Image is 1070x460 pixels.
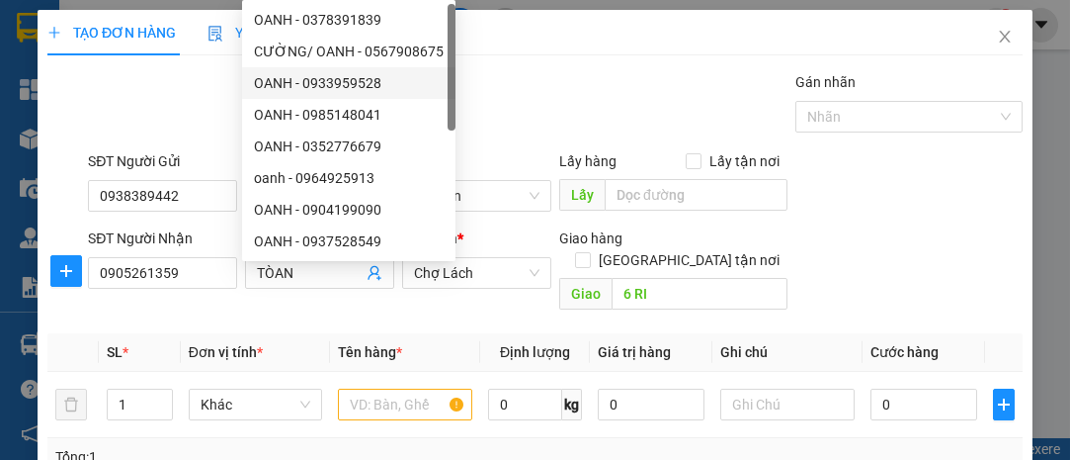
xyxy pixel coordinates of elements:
div: 7 TRANG [17,41,175,64]
div: OANH - 0933959528 [254,72,444,94]
span: Khác [201,390,311,419]
span: Giá trị hàng [598,344,671,360]
button: delete [55,389,87,420]
div: OANH - 0933959528 [242,67,455,99]
div: SĐT Người Nhận [88,228,237,249]
div: OANH - 0352776679 [254,136,444,157]
span: kg [562,389,582,420]
div: OANH - 0352776679 [242,131,455,162]
div: OANH - 0904199090 [242,194,455,226]
span: Tên hàng [338,344,402,360]
input: 0 [598,389,704,420]
span: Đơn vị tính [189,344,263,360]
input: VD: Bàn, Ghế [338,389,472,420]
span: user-add [367,265,382,281]
div: OANH - 0937528549 [254,230,444,252]
div: OANH - 0378391839 [254,9,444,31]
div: VP gửi [402,150,551,172]
span: close [997,29,1013,45]
span: Lấy tận nơi [701,150,787,172]
div: OANH - 0937528549 [242,226,455,257]
div: OANH [189,41,359,64]
span: SL [107,344,123,360]
input: Ghi Chú [720,389,855,420]
div: 30.000 [15,104,178,128]
span: Cước hàng [870,344,939,360]
label: Gán nhãn [795,74,856,90]
div: 0919579985 [189,64,359,92]
div: CƯỜNG/ OANH - 0567908675 [242,36,455,67]
button: Close [977,10,1032,65]
div: OANH - 0985148041 [242,99,455,131]
span: Lấy [559,179,605,211]
th: Ghi chú [712,333,863,372]
span: Gửi: [17,19,47,40]
div: CƯỜNG/ OANH - 0567908675 [254,41,444,62]
div: OANH - 0904199090 [254,199,444,221]
span: Giao [559,278,612,310]
span: SL [208,138,235,165]
span: plus [47,26,61,40]
img: icon [207,26,223,42]
span: CR : [15,106,45,127]
div: OANH - 0985148041 [254,104,444,126]
div: oanh - 0964925913 [254,167,444,189]
span: Giao hàng [559,230,622,246]
div: Tên hàng: THÙNG ( : 1 ) [17,139,359,164]
span: [GEOGRAPHIC_DATA] tận nơi [591,249,787,271]
div: SĐT Người Gửi [88,150,237,172]
div: 0982245063 [17,64,175,92]
span: Yêu cầu xuất hóa đơn điện tử [207,25,416,41]
button: plus [993,389,1015,420]
span: TẠO ĐƠN HÀNG [47,25,176,41]
div: Sài Gòn [17,17,175,41]
span: Chợ Lách [414,258,539,288]
span: plus [994,397,1014,413]
span: Lấy hàng [559,153,617,169]
div: oanh - 0964925913 [242,162,455,194]
span: Nhận: [189,19,236,40]
span: plus [51,263,81,279]
span: Định lượng [500,344,570,360]
div: Chợ Lách [189,17,359,41]
input: Dọc đường [612,278,786,310]
input: Dọc đường [605,179,786,211]
span: Sài Gòn [414,181,539,211]
div: OANH - 0378391839 [242,4,455,36]
button: plus [50,255,82,287]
